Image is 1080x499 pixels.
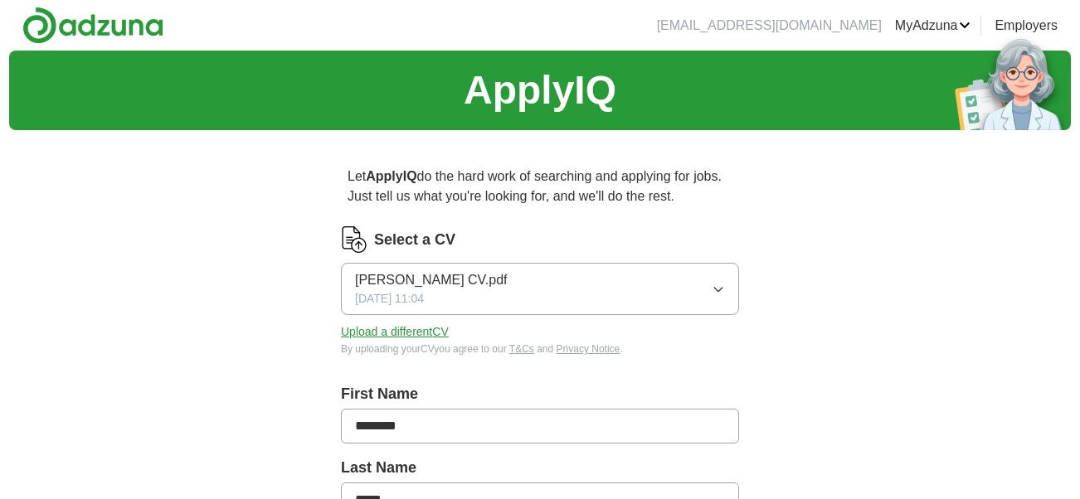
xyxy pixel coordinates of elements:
label: Select a CV [374,229,455,251]
h1: ApplyIQ [464,61,616,120]
span: [DATE] 11:04 [355,290,424,308]
span: [PERSON_NAME] CV.pdf [355,270,507,290]
a: Privacy Notice [557,343,620,355]
a: Employers [995,16,1058,36]
div: By uploading your CV you agree to our and . [341,342,739,356]
img: Adzuna logo [22,7,163,44]
button: Upload a differentCV [341,323,449,341]
li: [EMAIL_ADDRESS][DOMAIN_NAME] [657,16,882,36]
label: Last Name [341,457,739,479]
img: CV Icon [341,226,367,253]
label: First Name [341,383,739,405]
strong: ApplyIQ [366,169,416,183]
a: MyAdzuna [895,16,971,36]
a: T&Cs [509,343,534,355]
button: [PERSON_NAME] CV.pdf[DATE] 11:04 [341,263,739,315]
p: Let do the hard work of searching and applying for jobs. Just tell us what you're looking for, an... [341,160,739,213]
